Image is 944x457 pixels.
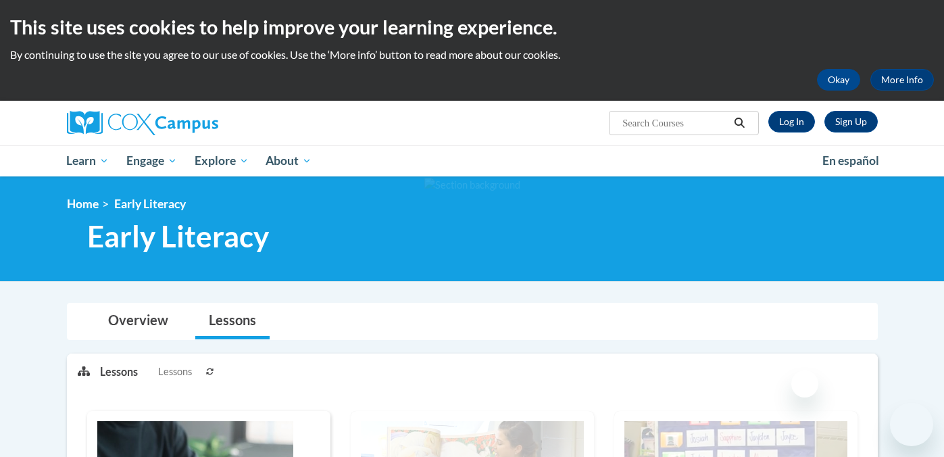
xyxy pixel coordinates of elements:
[158,364,192,379] span: Lessons
[67,197,99,211] a: Home
[768,111,815,133] a: Log In
[621,115,729,131] input: Search Courses
[47,145,898,176] div: Main menu
[814,147,888,175] a: En español
[266,153,312,169] span: About
[10,14,934,41] h2: This site uses cookies to help improve your learning experience.
[95,304,182,339] a: Overview
[126,153,177,169] span: Engage
[186,145,257,176] a: Explore
[67,111,324,135] a: Cox Campus
[424,178,520,193] img: Section background
[890,403,933,446] iframe: Button to launch messaging window
[257,145,320,176] a: About
[824,111,878,133] a: Register
[791,370,818,398] iframe: Close message
[87,218,269,254] span: Early Literacy
[870,69,934,91] a: More Info
[729,115,749,131] button: Search
[114,197,186,211] span: Early Literacy
[66,153,109,169] span: Learn
[817,69,860,91] button: Okay
[822,153,879,168] span: En español
[10,47,934,62] p: By continuing to use the site you agree to our use of cookies. Use the ‘More info’ button to read...
[67,111,218,135] img: Cox Campus
[195,304,270,339] a: Lessons
[118,145,186,176] a: Engage
[100,364,138,379] p: Lessons
[58,145,118,176] a: Learn
[195,153,249,169] span: Explore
